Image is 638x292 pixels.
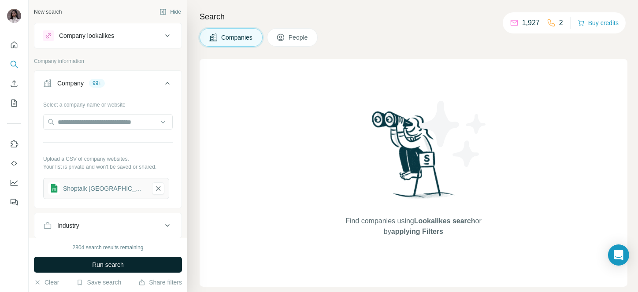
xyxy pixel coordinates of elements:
[59,31,114,40] div: Company lookalikes
[34,25,182,46] button: Company lookalikes
[7,175,21,191] button: Dashboard
[57,79,84,88] div: Company
[89,79,105,87] div: 99+
[43,97,173,109] div: Select a company name or website
[34,215,182,236] button: Industry
[7,194,21,210] button: Feedback
[368,109,460,207] img: Surfe Illustration - Woman searching with binoculars
[414,94,493,174] img: Surfe Illustration - Stars
[92,260,124,269] span: Run search
[200,11,627,23] h4: Search
[522,18,540,28] p: 1,927
[414,217,475,225] span: Lookalikes search
[7,56,21,72] button: Search
[343,216,484,237] span: Find companies using or by
[34,73,182,97] button: Company99+
[153,5,187,18] button: Hide
[34,278,59,287] button: Clear
[221,33,253,42] span: Companies
[7,37,21,53] button: Quick start
[43,155,173,163] p: Upload a CSV of company websites.
[34,257,182,273] button: Run search
[391,228,443,235] span: applying Filters
[43,163,173,171] p: Your list is private and won't be saved or shared.
[34,8,62,16] div: New search
[76,278,121,287] button: Save search
[63,184,146,193] div: Shoptalk [GEOGRAPHIC_DATA] 2025 Attending Companies - Sheet5
[73,244,144,251] div: 2804 search results remaining
[138,278,182,287] button: Share filters
[48,182,60,195] img: gsheets icon
[289,33,309,42] span: People
[57,221,79,230] div: Industry
[7,76,21,92] button: Enrich CSV
[578,17,619,29] button: Buy credits
[7,136,21,152] button: Use Surfe on LinkedIn
[7,9,21,23] img: Avatar
[34,57,182,65] p: Company information
[7,155,21,171] button: Use Surfe API
[7,95,21,111] button: My lists
[608,244,629,266] div: Open Intercom Messenger
[559,18,563,28] p: 2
